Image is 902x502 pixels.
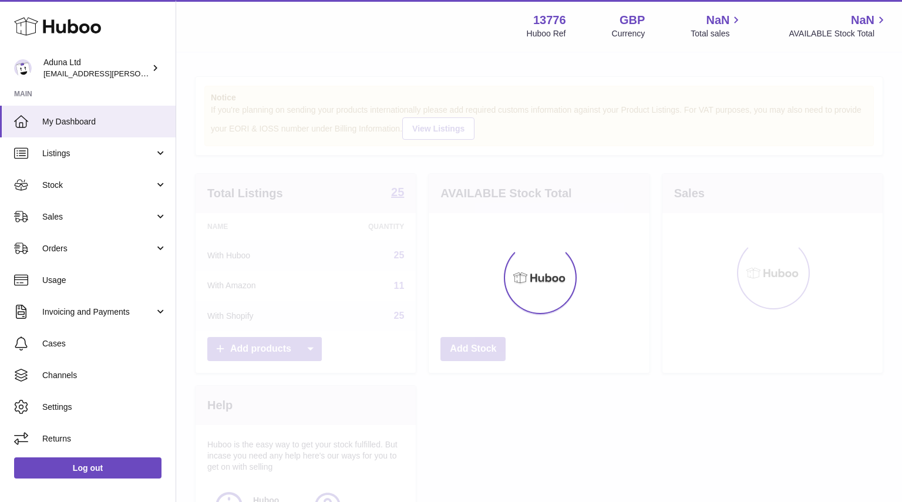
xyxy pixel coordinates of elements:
[533,12,566,28] strong: 13776
[620,12,645,28] strong: GBP
[42,338,167,349] span: Cases
[42,180,154,191] span: Stock
[42,211,154,223] span: Sales
[42,402,167,413] span: Settings
[14,457,161,479] a: Log out
[42,116,167,127] span: My Dashboard
[43,69,298,78] span: [EMAIL_ADDRESS][PERSON_NAME][PERSON_NAME][DOMAIN_NAME]
[691,28,743,39] span: Total sales
[42,275,167,286] span: Usage
[527,28,566,39] div: Huboo Ref
[42,370,167,381] span: Channels
[42,243,154,254] span: Orders
[851,12,874,28] span: NaN
[691,12,743,39] a: NaN Total sales
[43,57,149,79] div: Aduna Ltd
[706,12,729,28] span: NaN
[42,306,154,318] span: Invoicing and Payments
[42,148,154,159] span: Listings
[789,28,888,39] span: AVAILABLE Stock Total
[612,28,645,39] div: Currency
[14,59,32,77] img: deborahe.kamara@aduna.com
[42,433,167,444] span: Returns
[789,12,888,39] a: NaN AVAILABLE Stock Total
